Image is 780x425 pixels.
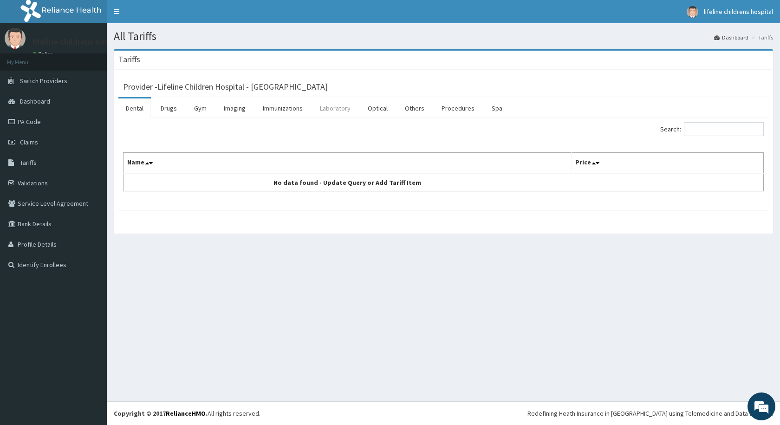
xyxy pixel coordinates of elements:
[32,38,125,46] p: lifeline childrens hospital
[312,98,358,118] a: Laboratory
[20,97,50,105] span: Dashboard
[114,30,773,42] h1: All Tariffs
[684,122,764,136] input: Search:
[20,138,38,146] span: Claims
[484,98,510,118] a: Spa
[118,98,151,118] a: Dental
[20,77,67,85] span: Switch Providers
[118,55,140,64] h3: Tariffs
[153,98,184,118] a: Drugs
[397,98,432,118] a: Others
[660,122,764,136] label: Search:
[32,51,55,57] a: Online
[527,409,773,418] div: Redefining Heath Insurance in [GEOGRAPHIC_DATA] using Telemedicine and Data Science!
[704,7,773,16] span: lifeline childrens hospital
[749,33,773,41] li: Tariffs
[187,98,214,118] a: Gym
[360,98,395,118] a: Optical
[572,153,764,174] th: Price
[434,98,482,118] a: Procedures
[107,401,780,425] footer: All rights reserved.
[123,174,572,191] td: No data found - Update Query or Add Tariff Item
[216,98,253,118] a: Imaging
[20,158,37,167] span: Tariffs
[123,153,572,174] th: Name
[714,33,748,41] a: Dashboard
[114,409,208,418] strong: Copyright © 2017 .
[255,98,310,118] a: Immunizations
[687,6,698,18] img: User Image
[5,28,26,49] img: User Image
[123,83,328,91] h3: Provider - Lifeline Children Hospital - [GEOGRAPHIC_DATA]
[166,409,206,418] a: RelianceHMO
